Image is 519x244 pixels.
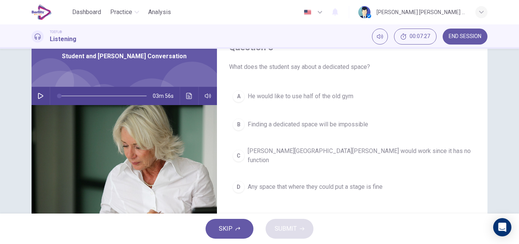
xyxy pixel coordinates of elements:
button: C[PERSON_NAME][GEOGRAPHIC_DATA][PERSON_NAME] would work since it has no function [229,143,475,168]
button: Dashboard [69,5,104,19]
span: Any space that where they could put a stage is fine [248,182,383,191]
div: Mute [372,29,388,45]
span: What does the student say about a dedicated space? [229,62,475,72]
span: Finding a dedicated space will be impossible [248,120,368,129]
div: Hide [394,29,437,45]
span: Practice [110,8,132,17]
span: Analysis [148,8,171,17]
div: C [233,150,245,162]
div: B [233,118,245,131]
span: TOEFL® [50,29,62,35]
span: He would like to use half of the old gym [248,92,353,101]
span: END SESSION [449,33,481,40]
img: Profile picture [358,6,370,18]
span: Student and [PERSON_NAME] Conversation [62,52,187,61]
h1: Listening [50,35,76,44]
img: en [303,10,312,15]
div: D [233,181,245,193]
span: 00:07:27 [410,33,430,40]
span: [PERSON_NAME][GEOGRAPHIC_DATA][PERSON_NAME] would work since it has no function [248,147,472,165]
div: A [233,90,245,102]
span: Dashboard [72,8,101,17]
button: AHe would like to use half of the old gym [229,87,475,106]
span: SKIP [219,223,233,234]
button: END SESSION [443,29,487,45]
button: Click to see the audio transcription [183,87,195,105]
img: EduSynch logo [32,5,52,20]
button: 00:07:27 [394,29,437,45]
div: Open Intercom Messenger [493,218,511,236]
div: [PERSON_NAME] [PERSON_NAME] Toledo [377,8,466,17]
a: EduSynch logo [32,5,69,20]
button: Analysis [145,5,174,19]
span: 03m 56s [153,87,180,105]
button: SKIP [206,219,253,239]
button: BFinding a dedicated space will be impossible [229,115,475,134]
button: DAny space that where they could put a stage is fine [229,177,475,196]
button: Practice [107,5,142,19]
